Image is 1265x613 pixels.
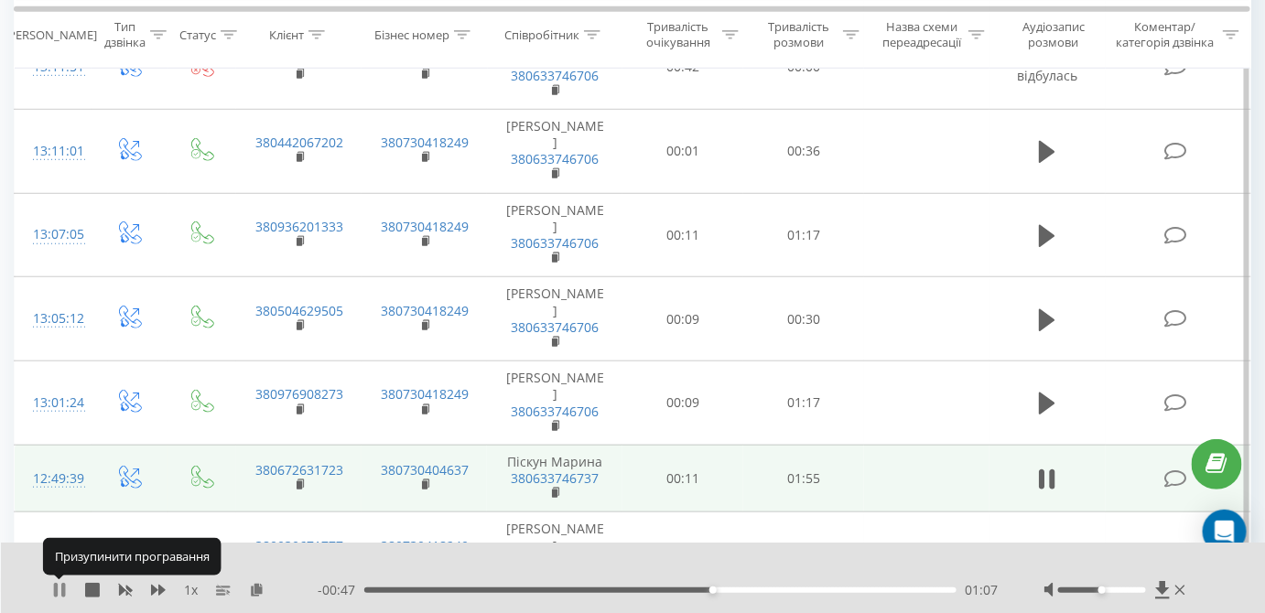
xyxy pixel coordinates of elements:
[255,385,343,403] a: 380976908273
[487,109,622,193] td: [PERSON_NAME]
[622,445,743,512] td: 00:11
[511,67,599,84] a: 380633746706
[255,218,343,235] a: 380936201333
[184,581,198,599] span: 1 x
[43,538,222,575] div: Призупинити програвання
[318,581,364,599] span: - 00:47
[255,302,343,319] a: 380504629505
[1011,49,1083,83] span: Розмова не відбулась
[1111,19,1218,50] div: Коментар/категорія дзвінка
[255,134,343,151] a: 380442067202
[622,512,743,597] td: 00:08
[511,403,599,420] a: 380633746706
[511,469,599,487] a: 380633746737
[255,537,343,554] a: 380939671777
[374,27,449,42] div: Бізнес номер
[487,361,622,446] td: [PERSON_NAME]
[269,27,304,42] div: Клієнт
[881,19,964,50] div: Назва схеми переадресації
[622,109,743,193] td: 00:01
[511,234,599,252] a: 380633746706
[487,277,622,361] td: [PERSON_NAME]
[33,461,73,497] div: 12:49:39
[33,134,73,169] div: 13:11:01
[639,19,718,50] div: Тривалість очікування
[709,586,717,594] div: Accessibility label
[1203,510,1247,554] div: Open Intercom Messenger
[33,536,73,572] div: 12:44:55
[966,581,999,599] span: 01:07
[104,19,146,50] div: Тип дзвінка
[381,537,469,554] a: 380730418249
[743,193,864,277] td: 01:17
[381,302,469,319] a: 380730418249
[760,19,838,50] div: Тривалість розмови
[255,461,343,479] a: 380672631723
[743,445,864,512] td: 01:55
[33,301,73,337] div: 13:05:12
[33,217,73,253] div: 13:07:05
[381,218,469,235] a: 380730418249
[487,445,622,512] td: Піскун Марина
[622,193,743,277] td: 00:11
[1098,586,1106,594] div: Accessibility label
[1006,19,1101,50] div: Аудіозапис розмови
[381,461,469,479] a: 380730404637
[179,27,216,42] div: Статус
[487,193,622,277] td: [PERSON_NAME]
[511,318,599,336] a: 380633746706
[381,385,469,403] a: 380730418249
[33,385,73,421] div: 13:01:24
[487,512,622,597] td: [PERSON_NAME]
[622,361,743,446] td: 00:09
[743,512,864,597] td: 00:21
[504,27,579,42] div: Співробітник
[5,27,97,42] div: [PERSON_NAME]
[511,150,599,167] a: 380633746706
[622,277,743,361] td: 00:09
[743,277,864,361] td: 00:30
[381,134,469,151] a: 380730418249
[743,361,864,446] td: 01:17
[743,109,864,193] td: 00:36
